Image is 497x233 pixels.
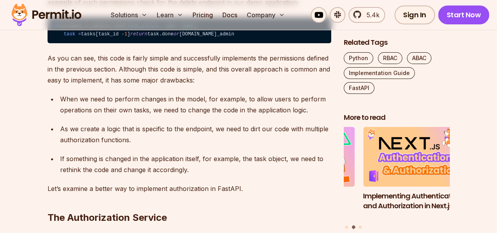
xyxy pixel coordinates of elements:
[249,127,355,221] li: 1 of 3
[344,113,450,123] h2: More to read
[378,52,402,64] a: RBAC
[60,94,331,116] p: When we need to perform changes in the model, for example, to allow users to perform operations o...
[344,67,415,79] a: Implementation Guide
[359,226,362,229] button: Go to slide 3
[344,127,450,230] div: Posts
[130,31,147,37] span: return
[108,7,150,23] button: Solutions
[174,31,180,37] span: or
[48,183,331,194] p: Let’s examine a better way to implement authorization in FastAPI.
[363,127,469,187] img: Implementing Authentication and Authorization in Next.js
[363,127,469,221] li: 2 of 3
[363,191,469,211] h3: Implementing Authentication and Authorization in Next.js
[244,7,288,23] button: Company
[48,180,331,224] h2: The Authorization Service
[48,17,331,44] code: tasks[task_id - ] task.done [DOMAIN_NAME]_admin
[345,226,348,229] button: Go to slide 1
[344,52,373,64] a: Python
[48,53,331,86] p: As you can see, this code is fairly simple and successfully implements the permissions defined in...
[344,82,374,94] a: FastAPI
[60,153,331,175] p: If something is changed in the application itself, for example, the task object, we need to rethi...
[125,31,127,37] span: 1
[8,2,85,28] img: Permit logo
[363,127,469,221] a: Implementing Authentication and Authorization in Next.jsImplementing Authentication and Authoriza...
[189,7,216,23] a: Pricing
[154,7,186,23] button: Learn
[352,226,355,229] button: Go to slide 2
[219,7,240,23] a: Docs
[407,52,431,64] a: ABAC
[348,7,385,23] a: 5.4k
[249,191,355,211] h3: Implementing Multi-Tenant RBAC in Nuxt.js
[438,6,490,24] a: Start Now
[394,6,435,24] a: Sign In
[60,123,331,145] p: As we create a logic that is specific to the endpoint, we need to dirt our code with multiple aut...
[344,38,450,48] h2: Related Tags
[362,10,380,20] span: 5.4k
